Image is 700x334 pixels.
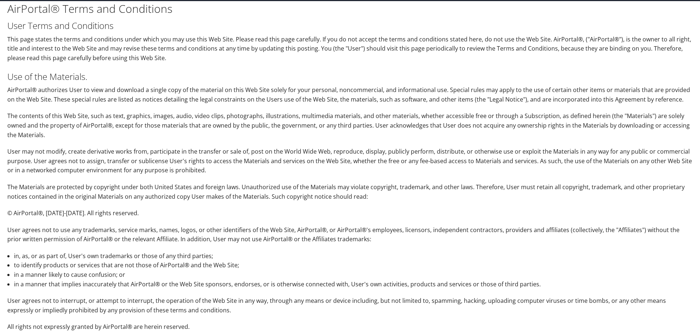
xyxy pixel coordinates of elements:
[7,19,693,32] h2: User Terms and Conditions
[7,322,693,332] p: All rights not expressly granted by AirPortal® are herein reserved.
[14,270,693,280] li: in a manner likely to cause confusion; or
[7,70,693,83] h2: Use of the Materials.
[7,111,693,140] p: The contents of this Web Site, such as text, graphics, images, audio, video clips, photographs, i...
[7,183,693,201] p: The Materials are protected by copyright under both United States and foreign laws. Unauthorized ...
[7,296,693,315] p: User agrees not to interrupt, or attempt to interrupt, the operation of the Web Site in any way, ...
[14,280,693,289] li: in a manner that implies inaccurately that AirPortal® or the Web Site sponsors, endorses, or is o...
[7,147,693,175] p: User may not modify, create derivative works from, participate in the transfer or sale of, post o...
[7,209,693,218] p: © AirPortal®, [DATE]-[DATE]. All rights reserved.
[7,1,693,16] h1: AirPortal® Terms and Conditions
[14,261,693,270] li: to identify products or services that are not those of AirPortal® and the Web Site;
[14,252,693,261] li: in, as, or as part of, User's own trademarks or those of any third parties;
[7,85,693,104] p: AirPortal® authorizes User to view and download a single copy of the material on this Web Site so...
[7,35,693,63] p: This page states the terms and conditions under which you may use this Web Site. Please read this...
[7,225,693,244] p: User agrees not to use any trademarks, service marks, names, logos, or other identifiers of the W...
